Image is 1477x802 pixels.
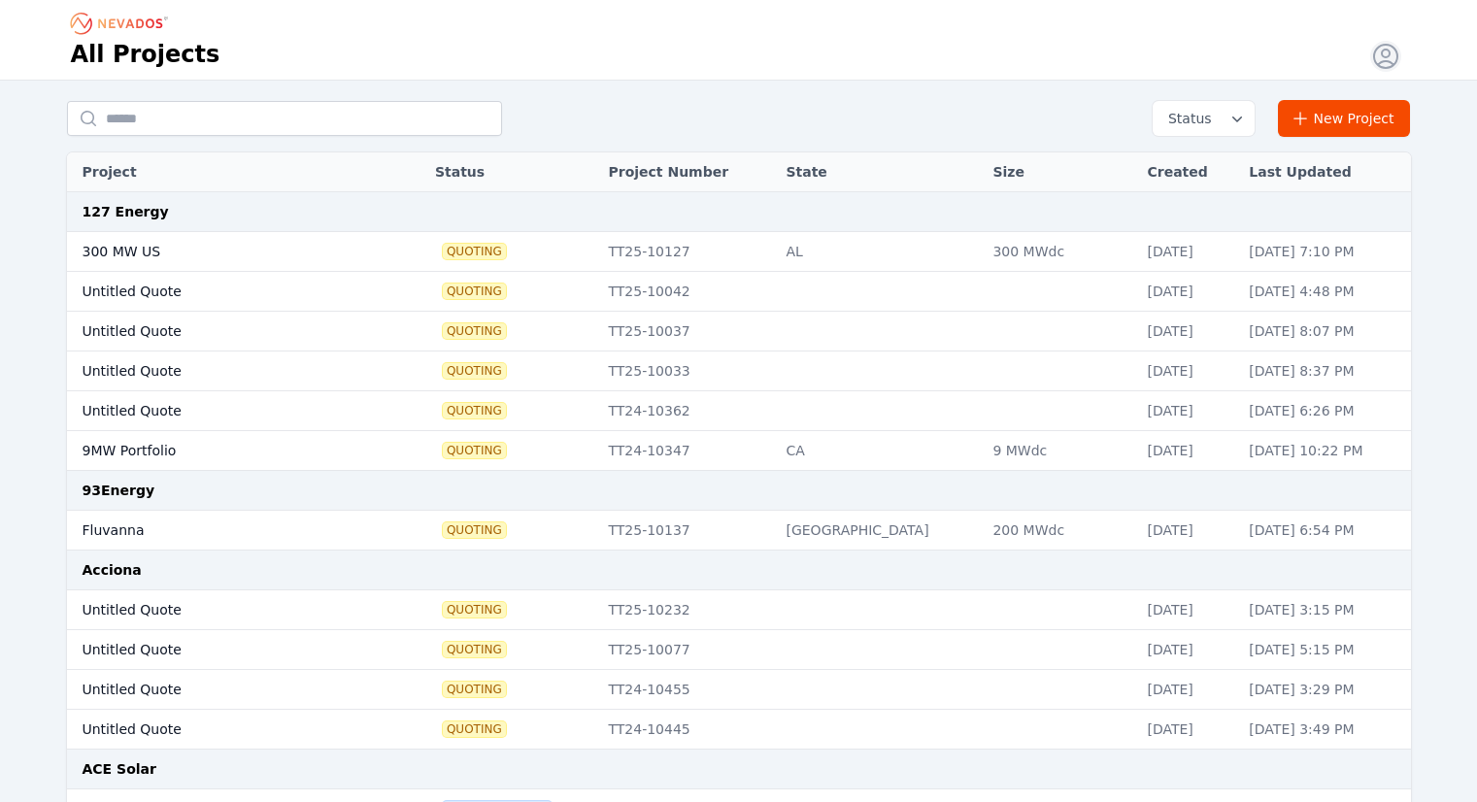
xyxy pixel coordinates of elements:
[1137,431,1239,471] td: [DATE]
[67,710,1411,750] tr: Untitled QuoteQuotingTT24-10445[DATE][DATE] 3:49 PM
[598,670,776,710] td: TT24-10455
[443,642,506,657] span: Quoting
[1239,431,1410,471] td: [DATE] 10:22 PM
[443,244,506,259] span: Quoting
[443,522,506,538] span: Quoting
[983,152,1137,192] th: Size
[1239,232,1410,272] td: [DATE] 7:10 PM
[67,590,1411,630] tr: Untitled QuoteQuotingTT25-10232[DATE][DATE] 3:15 PM
[443,443,506,458] span: Quoting
[1239,511,1410,551] td: [DATE] 6:54 PM
[67,431,376,471] td: 9MW Portfolio
[1239,272,1410,312] td: [DATE] 4:48 PM
[67,312,376,351] td: Untitled Quote
[1137,511,1239,551] td: [DATE]
[983,431,1137,471] td: 9 MWdc
[71,39,220,70] h1: All Projects
[71,8,174,39] nav: Breadcrumb
[67,670,1411,710] tr: Untitled QuoteQuotingTT24-10455[DATE][DATE] 3:29 PM
[443,284,506,299] span: Quoting
[1239,391,1410,431] td: [DATE] 6:26 PM
[598,351,776,391] td: TT25-10033
[67,551,1411,590] td: Acciona
[598,710,776,750] td: TT24-10445
[443,682,506,697] span: Quoting
[1137,152,1239,192] th: Created
[1137,351,1239,391] td: [DATE]
[1239,590,1410,630] td: [DATE] 3:15 PM
[67,630,376,670] td: Untitled Quote
[67,232,376,272] td: 300 MW US
[425,152,599,192] th: Status
[1160,109,1212,128] span: Status
[1239,152,1410,192] th: Last Updated
[443,602,506,618] span: Quoting
[598,312,776,351] td: TT25-10037
[67,272,376,312] td: Untitled Quote
[67,192,1411,232] td: 127 Energy
[67,590,376,630] td: Untitled Quote
[67,511,376,551] td: Fluvanna
[67,272,1411,312] tr: Untitled QuoteQuotingTT25-10042[DATE][DATE] 4:48 PM
[776,511,983,551] td: [GEOGRAPHIC_DATA]
[67,391,1411,431] tr: Untitled QuoteQuotingTT24-10362[DATE][DATE] 6:26 PM
[1137,391,1239,431] td: [DATE]
[598,232,776,272] td: TT25-10127
[776,431,983,471] td: CA
[67,391,376,431] td: Untitled Quote
[1278,100,1411,137] a: New Project
[443,323,506,339] span: Quoting
[1137,312,1239,351] td: [DATE]
[1239,630,1410,670] td: [DATE] 5:15 PM
[1239,670,1410,710] td: [DATE] 3:29 PM
[1137,272,1239,312] td: [DATE]
[67,710,376,750] td: Untitled Quote
[1137,670,1239,710] td: [DATE]
[67,351,1411,391] tr: Untitled QuoteQuotingTT25-10033[DATE][DATE] 8:37 PM
[598,152,776,192] th: Project Number
[67,351,376,391] td: Untitled Quote
[67,471,1411,511] td: 93Energy
[1137,590,1239,630] td: [DATE]
[67,431,1411,471] tr: 9MW PortfolioQuotingTT24-10347CA9 MWdc[DATE][DATE] 10:22 PM
[1137,232,1239,272] td: [DATE]
[1137,710,1239,750] td: [DATE]
[67,750,1411,789] td: ACE Solar
[598,630,776,670] td: TT25-10077
[1239,351,1410,391] td: [DATE] 8:37 PM
[983,511,1137,551] td: 200 MWdc
[1239,710,1410,750] td: [DATE] 3:49 PM
[776,232,983,272] td: AL
[67,152,376,192] th: Project
[67,630,1411,670] tr: Untitled QuoteQuotingTT25-10077[DATE][DATE] 5:15 PM
[598,272,776,312] td: TT25-10042
[1239,312,1410,351] td: [DATE] 8:07 PM
[443,721,506,737] span: Quoting
[598,590,776,630] td: TT25-10232
[598,511,776,551] td: TT25-10137
[1137,630,1239,670] td: [DATE]
[776,152,983,192] th: State
[67,312,1411,351] tr: Untitled QuoteQuotingTT25-10037[DATE][DATE] 8:07 PM
[67,511,1411,551] tr: FluvannaQuotingTT25-10137[GEOGRAPHIC_DATA]200 MWdc[DATE][DATE] 6:54 PM
[1153,101,1255,136] button: Status
[67,670,376,710] td: Untitled Quote
[67,232,1411,272] tr: 300 MW USQuotingTT25-10127AL300 MWdc[DATE][DATE] 7:10 PM
[443,363,506,379] span: Quoting
[598,391,776,431] td: TT24-10362
[598,431,776,471] td: TT24-10347
[443,403,506,418] span: Quoting
[983,232,1137,272] td: 300 MWdc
